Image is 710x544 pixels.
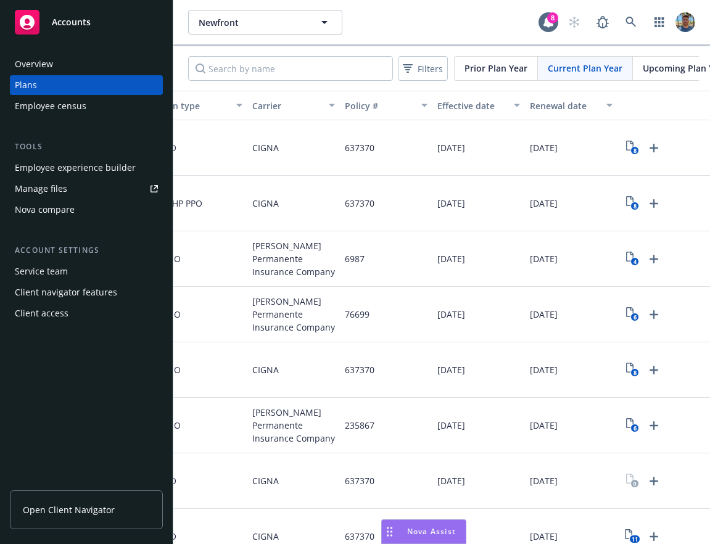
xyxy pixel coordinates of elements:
[530,197,558,210] span: [DATE]
[10,262,163,281] a: Service team
[633,313,636,321] text: 6
[15,75,37,95] div: Plans
[622,138,642,158] a: View Plan Documents
[437,474,465,487] span: [DATE]
[622,416,642,435] a: View Plan Documents
[345,252,365,265] span: 6987
[345,474,374,487] span: 637370
[252,197,279,210] span: CIGNA
[547,12,558,23] div: 8
[437,363,465,376] span: [DATE]
[530,530,558,543] span: [DATE]
[247,91,340,120] button: Carrier
[432,91,525,120] button: Effective date
[23,503,115,516] span: Open Client Navigator
[199,16,305,29] span: Newfront
[437,252,465,265] span: [DATE]
[345,197,374,210] span: 637370
[15,303,68,323] div: Client access
[252,99,321,112] div: Carrier
[10,200,163,220] a: Nova compare
[52,17,91,27] span: Accounts
[345,308,369,321] span: 76699
[345,363,374,376] span: 637370
[407,526,456,537] span: Nova Assist
[15,262,68,281] div: Service team
[548,62,622,75] span: Current Plan Year
[345,530,374,543] span: 637370
[644,249,664,269] a: Upload Plan Documents
[675,12,695,32] img: photo
[155,91,247,120] button: Plan type
[530,308,558,321] span: [DATE]
[345,419,374,432] span: 235867
[525,91,617,120] button: Renewal date
[382,520,397,543] div: Drag to move
[644,416,664,435] a: Upload Plan Documents
[10,141,163,153] div: Tools
[252,530,279,543] span: CIGNA
[10,54,163,74] a: Overview
[15,282,117,302] div: Client navigator features
[15,200,75,220] div: Nova compare
[345,141,374,154] span: 637370
[622,360,642,380] a: View Plan Documents
[15,96,86,116] div: Employee census
[619,10,643,35] a: Search
[622,249,642,269] a: View Plan Documents
[633,258,636,266] text: 4
[10,179,163,199] a: Manage files
[252,474,279,487] span: CIGNA
[530,252,558,265] span: [DATE]
[400,60,445,78] span: Filters
[644,138,664,158] a: Upload Plan Documents
[530,141,558,154] span: [DATE]
[437,141,465,154] span: [DATE]
[188,56,393,81] input: Search by name
[437,99,506,112] div: Effective date
[647,10,672,35] a: Switch app
[398,56,448,81] button: Filters
[15,158,136,178] div: Employee experience builder
[381,519,466,544] button: Nova Assist
[633,369,636,377] text: 8
[10,75,163,95] a: Plans
[530,419,558,432] span: [DATE]
[10,282,163,302] a: Client navigator features
[633,147,636,155] text: 8
[437,419,465,432] span: [DATE]
[622,471,642,491] a: View Plan Documents
[10,5,163,39] a: Accounts
[252,406,335,445] span: [PERSON_NAME] Permanente Insurance Company
[530,99,599,112] div: Renewal date
[10,158,163,178] a: Employee experience builder
[633,202,636,210] text: 8
[644,194,664,213] a: Upload Plan Documents
[10,303,163,323] a: Client access
[252,239,335,278] span: [PERSON_NAME] Permanente Insurance Company
[345,99,414,112] div: Policy #
[530,474,558,487] span: [DATE]
[15,54,53,74] div: Overview
[530,363,558,376] span: [DATE]
[160,99,229,112] div: Plan type
[464,62,527,75] span: Prior Plan Year
[10,244,163,257] div: Account settings
[644,360,664,380] a: Upload Plan Documents
[644,305,664,324] a: Upload Plan Documents
[418,62,443,75] span: Filters
[590,10,615,35] a: Report a Bug
[252,363,279,376] span: CIGNA
[622,194,642,213] a: View Plan Documents
[633,424,636,432] text: 6
[644,471,664,491] a: Upload Plan Documents
[160,197,202,210] span: HDHP PPO
[632,535,638,543] text: 11
[252,141,279,154] span: CIGNA
[437,308,465,321] span: [DATE]
[437,197,465,210] span: [DATE]
[622,305,642,324] a: View Plan Documents
[340,91,432,120] button: Policy #
[10,96,163,116] a: Employee census
[252,295,335,334] span: [PERSON_NAME] Permanente Insurance Company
